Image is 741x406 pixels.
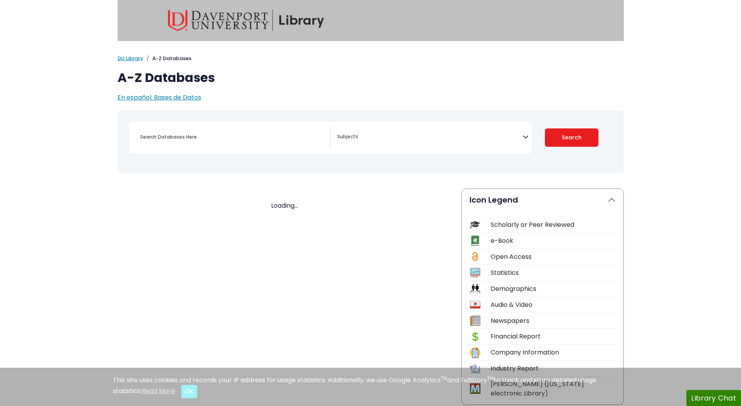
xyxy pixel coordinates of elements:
img: Icon Demographics [470,283,480,294]
img: Icon Statistics [470,267,480,278]
div: Industry Report [491,364,616,373]
img: Icon Open Access [470,251,480,262]
img: Icon Newspapers [470,315,480,326]
a: En español: Bases de Datos [118,93,201,102]
img: Icon Audio & Video [470,299,480,310]
img: Icon e-Book [470,235,480,246]
nav: Search filters [118,110,624,173]
div: Demographics [491,284,616,294]
sup: TM [487,375,494,381]
div: Newspapers [491,316,616,326]
input: Search database by title or keyword [136,131,330,142]
nav: breadcrumb [118,55,624,62]
div: Financial Report [491,332,616,341]
button: Library Chat [686,390,741,406]
div: e-Book [491,236,616,246]
img: Davenport University Library [168,10,324,31]
div: Scholarly or Peer Reviewed [491,220,616,230]
a: Read More [142,386,175,395]
button: Submit for Search Results [545,128,598,147]
div: Loading... [118,201,452,210]
img: Icon Company Information [470,347,480,358]
textarea: Search [337,134,523,141]
sup: TM [441,375,447,381]
div: Company Information [491,348,616,357]
a: DU Library [118,55,143,62]
button: Close [181,385,197,398]
img: Icon Scholarly or Peer Reviewed [470,219,480,230]
div: Open Access [491,252,616,262]
h1: A-Z Databases [118,70,624,85]
div: This site uses cookies and records your IP address for usage statistics. Additionally, we use Goo... [113,376,629,398]
button: Icon Legend [462,189,623,211]
img: Icon Financial Report [470,331,480,342]
div: Audio & Video [491,300,616,310]
div: Statistics [491,268,616,278]
img: Icon Industry Report [470,363,480,374]
li: A-Z Databases [143,55,191,62]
